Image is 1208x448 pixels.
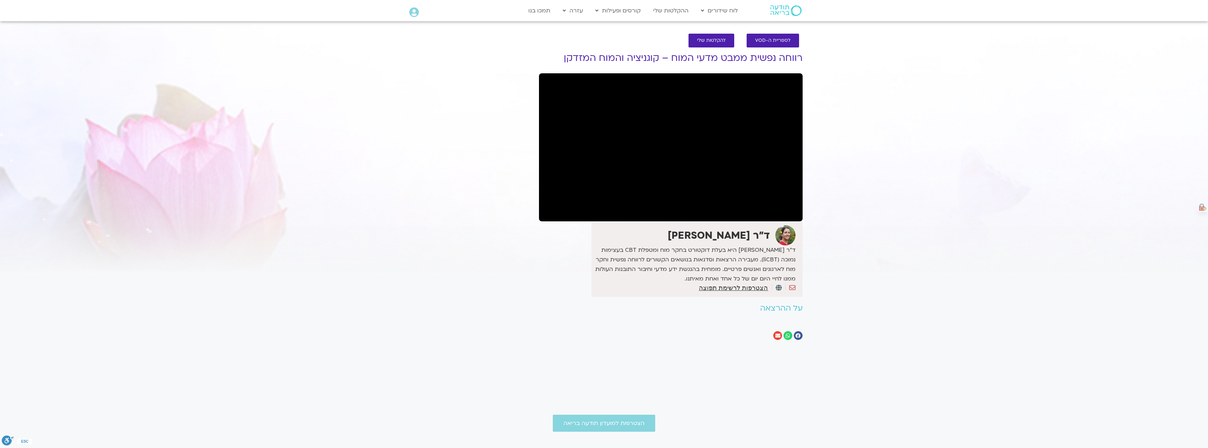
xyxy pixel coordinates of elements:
[650,4,692,17] a: ההקלטות שלי
[563,420,645,426] span: הצטרפות למועדון תודעה בריאה
[794,331,803,340] div: שיתוף ב facebook
[592,4,644,17] a: קורסים ופעילות
[755,38,791,43] span: לספריית ה-VOD
[689,34,734,47] a: להקלטות שלי
[559,4,586,17] a: עזרה
[747,34,799,47] a: לספריית ה-VOD
[775,225,796,245] img: ד"ר נועה אלבלדה
[773,331,782,340] div: שיתוף ב email
[699,285,768,291] a: הצטרפות לרשימת תפוצה
[770,5,802,16] img: תודעה בריאה
[593,245,795,284] p: ד״ר [PERSON_NAME] היא בעלת דוקטורט בחקר מוח ומטפלת CBT בעצימות נמוכה (liCBT). מעבירה הרצאות וסדנא...
[697,38,726,43] span: להקלטות שלי
[697,4,741,17] a: לוח שידורים
[539,304,803,313] h2: על ההרצאה
[1199,204,1206,211] img: heZnHVL+J7nx0veNuBKvcDf6CljQZtEAf8CziJsKFg8H+YIPsfie9tl9173kYdNUAG8CiedCvmIf4fN5vbFLoYkFgAAAAASUV...
[525,4,554,17] a: תמכו בנו
[783,331,792,340] div: שיתוף ב whatsapp
[539,53,803,63] h1: רווחה נפשית ממבט מדעי המוח – קוגניציה והמוח המזדקן
[553,415,655,432] a: הצטרפות למועדון תודעה בריאה
[668,229,770,242] strong: ד"ר [PERSON_NAME]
